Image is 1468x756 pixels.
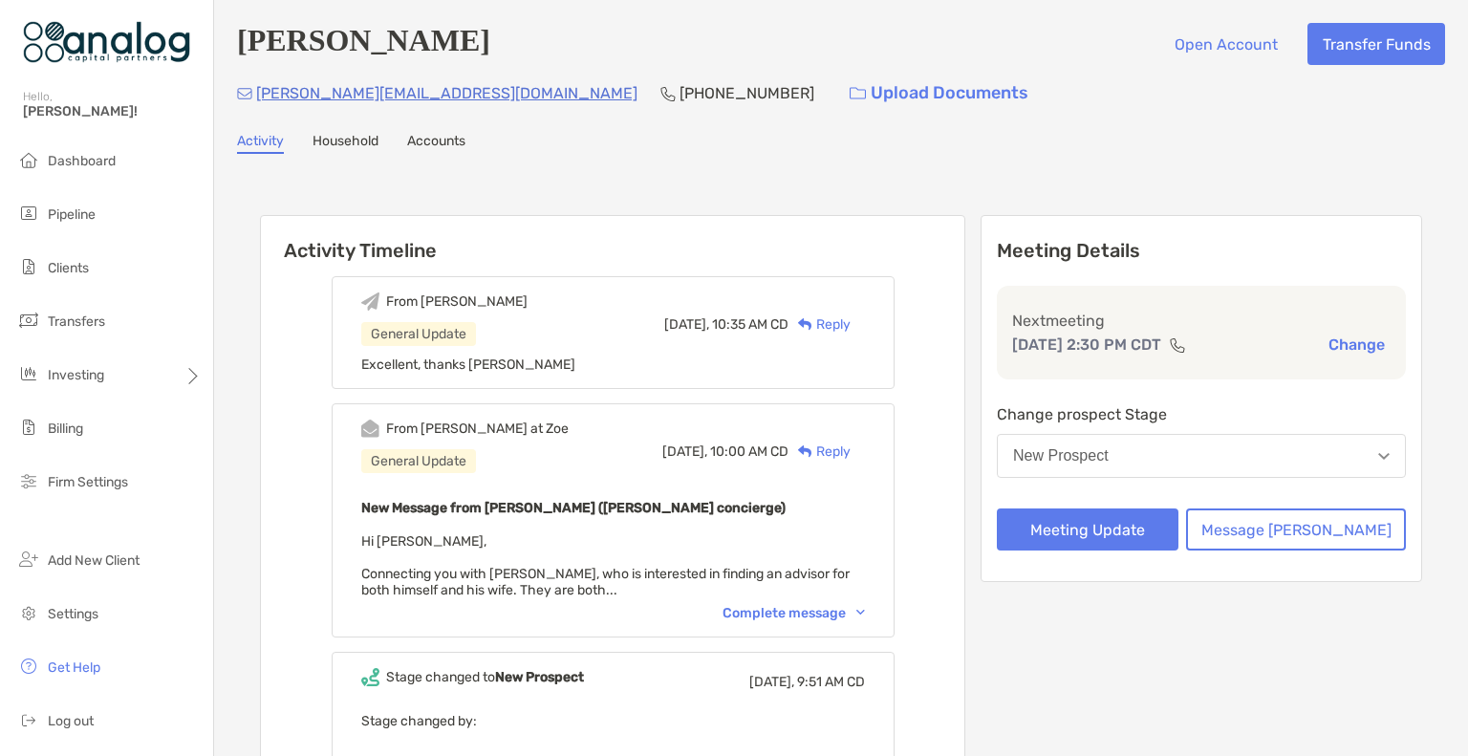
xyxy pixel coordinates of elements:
[17,416,40,439] img: billing icon
[17,362,40,385] img: investing icon
[797,674,865,690] span: 9:51 AM CD
[48,153,116,169] span: Dashboard
[23,8,190,76] img: Zoe Logo
[48,260,89,276] span: Clients
[386,669,584,685] div: Stage changed to
[662,443,707,460] span: [DATE],
[386,293,528,310] div: From [PERSON_NAME]
[237,88,252,99] img: Email Icon
[256,81,637,105] p: [PERSON_NAME][EMAIL_ADDRESS][DOMAIN_NAME]
[407,133,465,154] a: Accounts
[48,606,98,622] span: Settings
[1012,309,1391,333] p: Next meeting
[261,216,964,262] h6: Activity Timeline
[17,255,40,278] img: clients icon
[361,709,865,733] p: Stage changed by:
[48,659,100,676] span: Get Help
[997,434,1406,478] button: New Prospect
[1169,337,1186,353] img: communication type
[17,202,40,225] img: pipeline icon
[798,445,812,458] img: Reply icon
[712,316,788,333] span: 10:35 AM CD
[1307,23,1445,65] button: Transfer Funds
[1186,508,1406,551] button: Message [PERSON_NAME]
[680,81,814,105] p: [PHONE_NUMBER]
[660,86,676,101] img: Phone Icon
[23,103,202,119] span: [PERSON_NAME]!
[48,206,96,223] span: Pipeline
[664,316,709,333] span: [DATE],
[788,314,851,335] div: Reply
[361,668,379,686] img: Event icon
[997,402,1406,426] p: Change prospect Stage
[997,508,1178,551] button: Meeting Update
[856,610,865,616] img: Chevron icon
[1378,453,1390,460] img: Open dropdown arrow
[749,674,794,690] span: [DATE],
[788,442,851,462] div: Reply
[495,669,584,685] b: New Prospect
[361,356,575,373] span: Excellent, thanks [PERSON_NAME]
[17,708,40,731] img: logout icon
[723,605,865,621] div: Complete message
[386,421,569,437] div: From [PERSON_NAME] at Zoe
[17,655,40,678] img: get-help icon
[361,533,850,598] span: Hi [PERSON_NAME], Connecting you with [PERSON_NAME], who is interested in finding an advisor for ...
[1159,23,1292,65] button: Open Account
[17,469,40,492] img: firm-settings icon
[313,133,378,154] a: Household
[17,601,40,624] img: settings icon
[17,148,40,171] img: dashboard icon
[1012,333,1161,356] p: [DATE] 2:30 PM CDT
[237,23,490,65] h4: [PERSON_NAME]
[361,500,786,516] b: New Message from [PERSON_NAME] ([PERSON_NAME] concierge)
[1013,447,1109,464] div: New Prospect
[48,474,128,490] span: Firm Settings
[48,313,105,330] span: Transfers
[17,548,40,571] img: add_new_client icon
[361,420,379,438] img: Event icon
[710,443,788,460] span: 10:00 AM CD
[798,318,812,331] img: Reply icon
[48,421,83,437] span: Billing
[361,449,476,473] div: General Update
[48,367,104,383] span: Investing
[237,133,284,154] a: Activity
[361,322,476,346] div: General Update
[48,713,94,729] span: Log out
[48,552,140,569] span: Add New Client
[361,292,379,311] img: Event icon
[850,87,866,100] img: button icon
[17,309,40,332] img: transfers icon
[1323,335,1391,355] button: Change
[997,239,1406,263] p: Meeting Details
[837,73,1041,114] a: Upload Documents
